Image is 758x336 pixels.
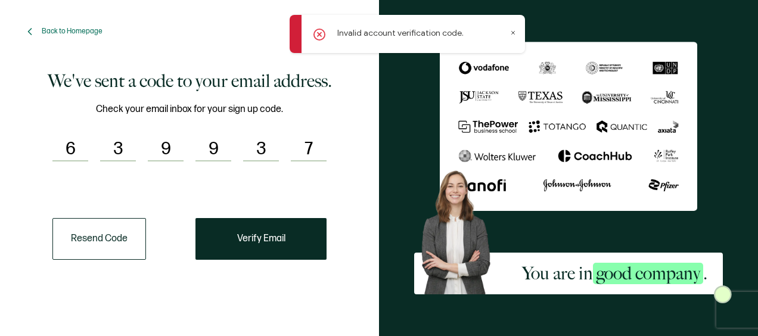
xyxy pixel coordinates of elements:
[337,27,464,39] p: Invalid account verification code.
[414,164,507,294] img: Sertifier Signup - You are in <span class="strong-h">good company</span>. Hero
[48,69,332,93] h1: We've sent a code to your email address.
[237,234,285,244] span: Verify Email
[195,218,327,260] button: Verify Email
[96,102,283,117] span: Check your email inbox for your sign up code.
[522,262,707,285] h2: You are in .
[42,27,102,36] span: Back to Homepage
[560,201,758,336] iframe: Chat Widget
[52,218,146,260] button: Resend Code
[440,42,697,211] img: Sertifier We've sent a code to your email address.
